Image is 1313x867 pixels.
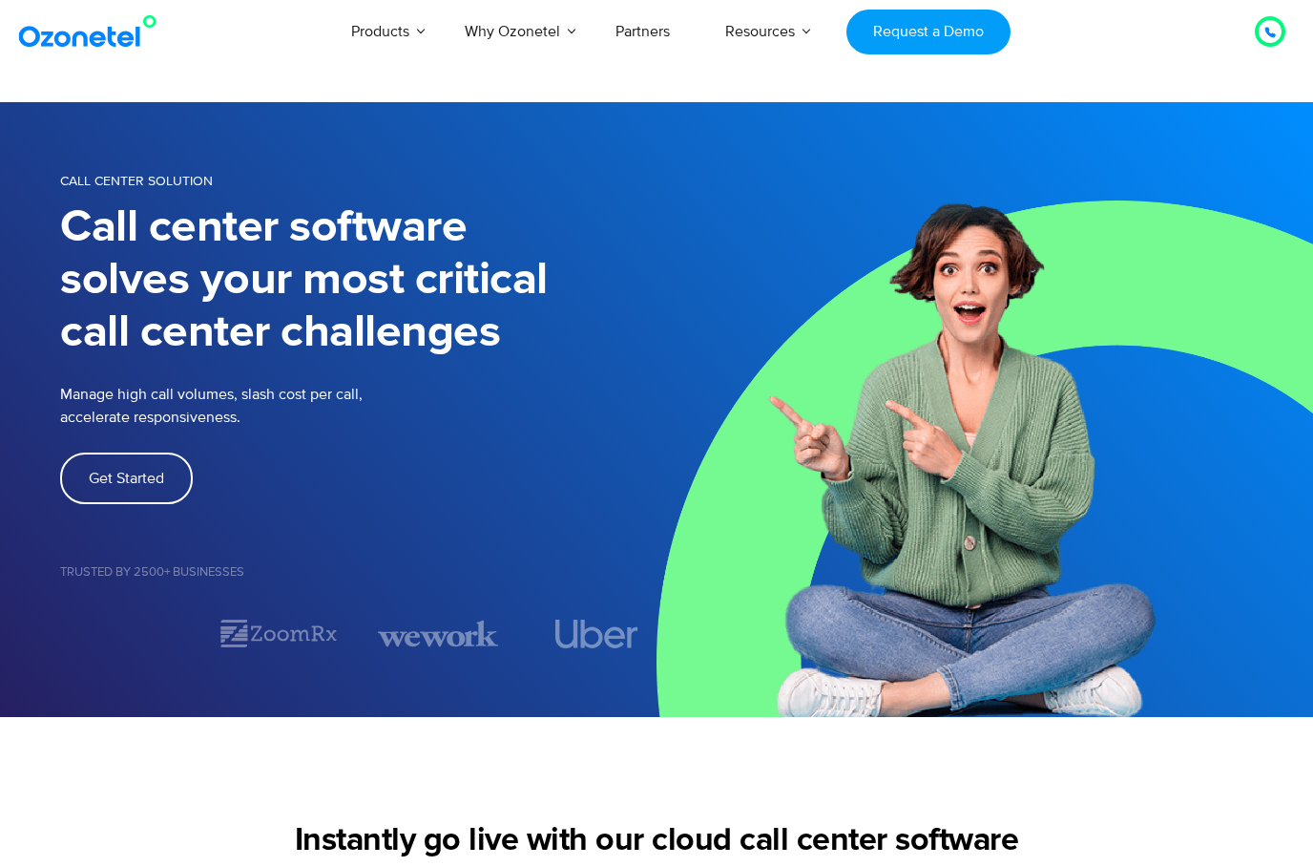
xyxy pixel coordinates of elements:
p: Manage high call volumes, slash cost per call, accelerate responsiveness. [60,383,490,429]
h2: Instantly go live with our cloud call center software [60,822,1253,860]
div: 4 / 7 [536,620,656,648]
div: Image Carousel [60,617,656,650]
img: uber [554,620,637,648]
div: 2 / 7 [219,617,339,650]
span: Call Center Solution [60,173,213,189]
h5: Trusted by 2500+ Businesses [60,566,656,579]
a: Get Started [60,453,193,504]
span: Get Started [89,471,164,486]
h1: Call center software solves your most critical call center challenges [60,201,656,359]
div: 1 / 7 [60,623,180,645]
img: wework [378,617,498,650]
a: Request a Demo [846,10,1010,54]
div: 3 / 7 [378,617,498,650]
img: zoomrx [219,617,339,650]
